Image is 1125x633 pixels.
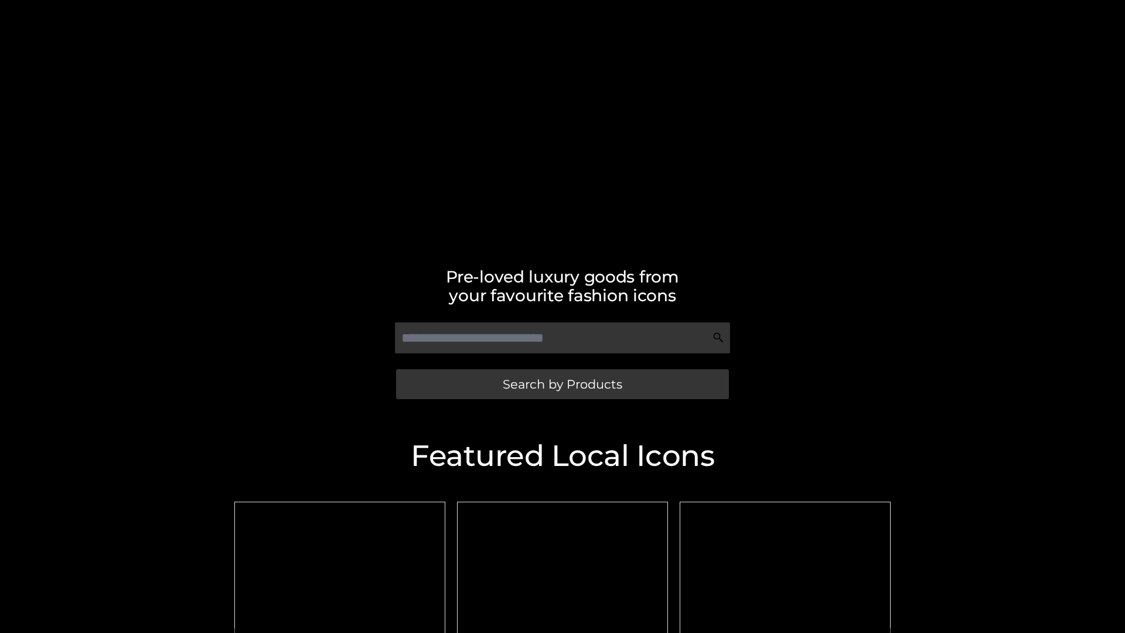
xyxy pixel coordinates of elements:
[396,369,729,399] a: Search by Products
[712,332,724,343] img: Search Icon
[503,378,622,390] span: Search by Products
[229,267,896,305] h2: Pre-loved luxury goods from your favourite fashion icons
[229,441,896,471] h2: Featured Local Icons​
